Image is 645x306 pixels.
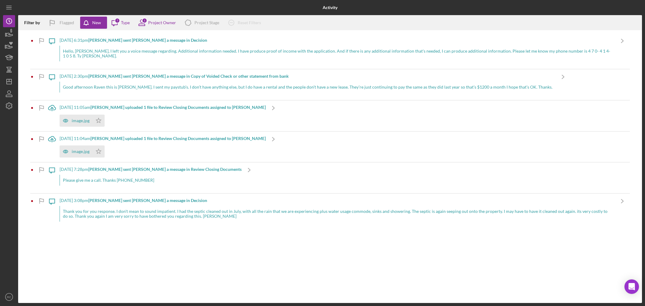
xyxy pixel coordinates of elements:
[224,17,267,29] button: Reset Filters
[60,206,615,222] div: Thank you for you response. I don't mean to sound impatient. I had the septic cleaned out in July...
[90,105,266,110] b: [PERSON_NAME] uploaded 1 file to Review Closing Documents assigned to [PERSON_NAME]
[44,69,571,100] a: [DATE] 2:30pm[PERSON_NAME] sent [PERSON_NAME] a message in Copy of Voided Check or other statemen...
[3,291,15,303] button: RC
[44,132,281,162] a: [DATE] 11:04am[PERSON_NAME] uploaded 1 file to Review Closing Documents assigned to [PERSON_NAME]...
[60,115,105,127] button: image.jpg
[60,74,555,79] div: [DATE] 2:30pm
[88,73,289,79] b: [PERSON_NAME] sent [PERSON_NAME] a message in Copy of Voided Check or other statement from bank
[80,17,107,29] button: New
[88,167,242,172] b: [PERSON_NAME] sent [PERSON_NAME] a message in Review Closing Documents
[323,5,337,10] b: Activity
[72,149,90,154] div: image.jpg
[44,100,281,131] a: [DATE] 11:05am[PERSON_NAME] uploaded 1 file to Review Closing Documents assigned to [PERSON_NAME]...
[142,18,147,23] div: 1
[92,17,101,29] div: New
[60,38,615,43] div: [DATE] 6:31pm
[238,17,261,29] div: Reset Filters
[148,20,176,25] div: Project Owner
[44,33,630,69] a: [DATE] 6:31pm[PERSON_NAME] sent [PERSON_NAME] a message in DecisionHello, [PERSON_NAME], I left y...
[88,198,207,203] b: [PERSON_NAME] sent [PERSON_NAME] a message in Decision
[60,198,615,203] div: [DATE] 3:08pm
[60,17,74,29] div: Flagged
[60,46,615,61] div: Hello, [PERSON_NAME], I left you a voice message regarding. Additional information needed. I have...
[44,194,630,229] a: [DATE] 3:08pm[PERSON_NAME] sent [PERSON_NAME] a message in DecisionThank you for you response. I ...
[60,82,555,93] div: Good afternoon Raven this is [PERSON_NAME]. I sent my paystub’s. I don’t have anything else, but ...
[72,118,90,123] div: image.jpg
[121,20,130,25] div: Type
[60,167,242,172] div: [DATE] 7:28pm
[44,162,257,193] a: [DATE] 7:28pm[PERSON_NAME] sent [PERSON_NAME] a message in Review Closing DocumentsPlease give me...
[90,136,266,141] b: [PERSON_NAME] uploaded 1 file to Review Closing Documents assigned to [PERSON_NAME]
[60,136,266,141] div: [DATE] 11:04am
[60,145,105,158] button: image.jpg
[88,37,207,43] b: [PERSON_NAME] sent [PERSON_NAME] a message in Decision
[7,295,11,299] text: RC
[60,175,242,186] div: Please give me a call. Thanks [PHONE_NUMBER]
[44,17,80,29] button: Flagged
[624,279,639,294] div: Open Intercom Messenger
[60,105,266,110] div: [DATE] 11:05am
[24,20,44,25] div: Filter by
[194,20,219,25] div: Project Stage
[115,18,120,23] div: 7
